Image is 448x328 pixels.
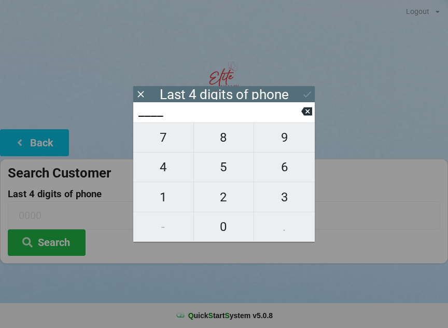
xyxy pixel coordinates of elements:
button: 8 [194,122,255,153]
button: 2 [194,182,255,212]
span: 4 [133,156,193,178]
button: 6 [254,153,315,182]
span: 2 [194,186,254,208]
button: 1 [133,182,194,212]
button: 9 [254,122,315,153]
button: 7 [133,122,194,153]
span: 0 [194,216,254,238]
span: 5 [194,156,254,178]
span: 7 [133,127,193,148]
span: 1 [133,186,193,208]
button: 0 [194,212,255,242]
span: 9 [254,127,315,148]
div: Last 4 digits of phone [160,89,289,100]
button: 3 [254,182,315,212]
button: 4 [133,153,194,182]
span: 3 [254,186,315,208]
span: 8 [194,127,254,148]
span: 6 [254,156,315,178]
button: 5 [194,153,255,182]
